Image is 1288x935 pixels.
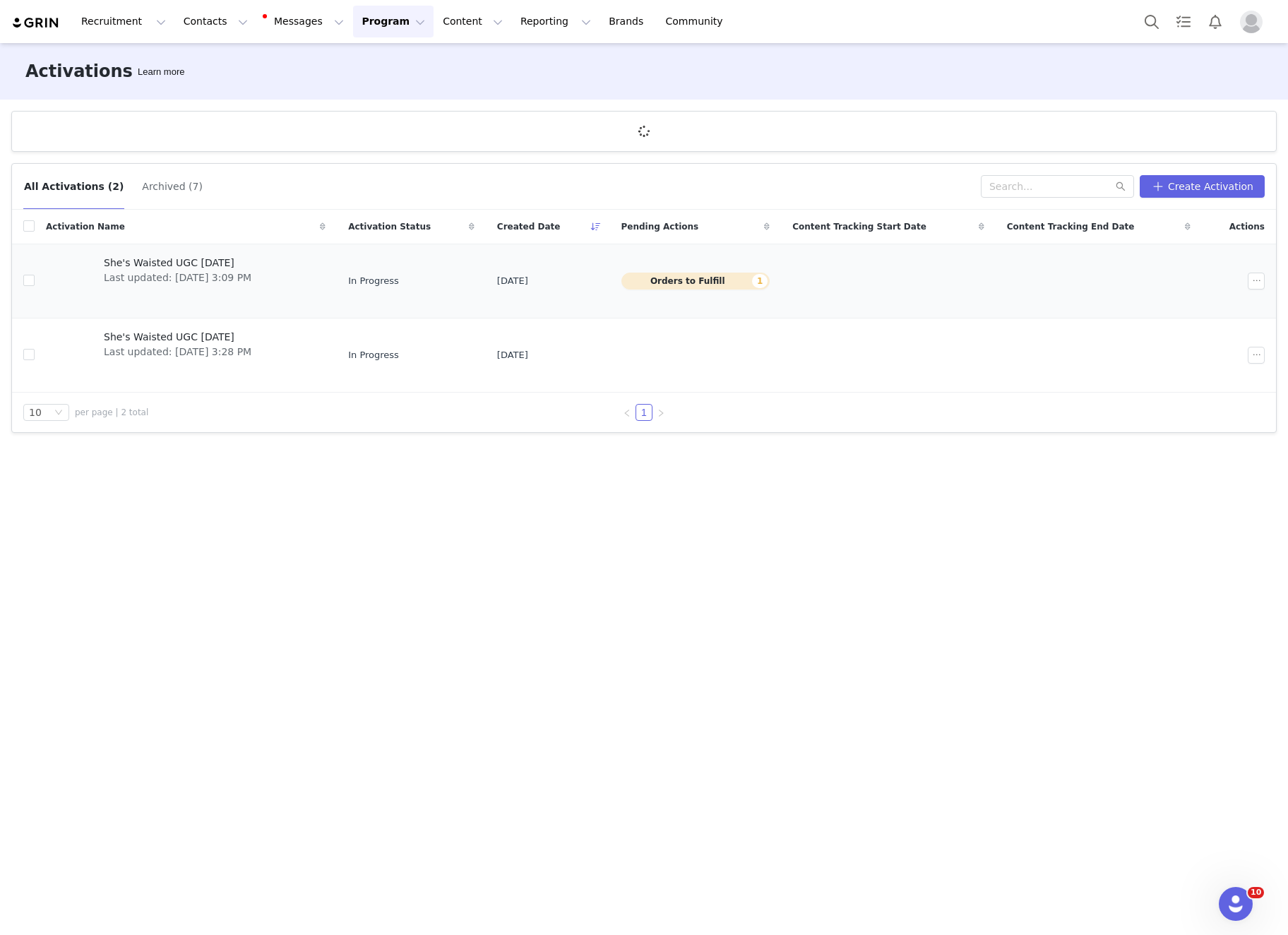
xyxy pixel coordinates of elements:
input: Search... [981,175,1134,198]
div: Tooltip anchor [135,65,187,79]
li: 1 [636,404,652,421]
button: Recruitment [73,6,174,37]
button: Reporting [512,6,600,37]
button: Content [434,6,511,37]
span: [DATE] [497,274,528,288]
div: 10 [29,405,42,420]
span: Last updated: [DATE] 3:28 PM [104,345,251,359]
li: Previous Page [619,404,636,421]
span: She's Waisted UGC [DATE] [104,256,251,270]
span: Content Tracking Start Date [792,220,926,233]
button: Search [1136,6,1167,37]
a: Tasks [1168,6,1199,37]
button: Orders to Fulfill1 [621,273,770,290]
button: Notifications [1200,6,1231,37]
span: In Progress [348,348,399,362]
span: Pending Actions [621,220,699,233]
a: She's Waisted UGC [DATE]Last updated: [DATE] 3:28 PM [46,327,326,383]
button: Messages [257,6,352,37]
i: icon: right [657,409,665,417]
a: Brands [600,6,656,37]
a: She's Waisted UGC [DATE]Last updated: [DATE] 3:09 PM [46,253,326,309]
button: Profile [1232,11,1277,33]
button: Archived (7) [141,175,203,198]
i: icon: left [623,409,631,417]
button: All Activations (2) [23,175,124,198]
button: Create Activation [1140,175,1265,198]
i: icon: search [1116,181,1126,191]
span: Activation Name [46,220,125,233]
h3: Activations [25,59,133,84]
i: icon: down [54,408,63,418]
button: Program [353,6,434,37]
span: Content Tracking End Date [1007,220,1135,233]
a: Community [657,6,738,37]
a: 1 [636,405,652,420]
img: grin logo [11,16,61,30]
img: placeholder-profile.jpg [1240,11,1263,33]
li: Next Page [652,404,669,421]
span: In Progress [348,274,399,288]
iframe: Intercom live chat [1219,887,1253,921]
span: Created Date [497,220,561,233]
button: Contacts [175,6,256,37]
span: per page | 2 total [75,406,148,419]
span: Activation Status [348,220,431,233]
span: [DATE] [497,348,528,362]
span: She's Waisted UGC [DATE] [104,330,251,345]
div: Actions [1202,212,1276,242]
span: Last updated: [DATE] 3:09 PM [104,270,251,285]
span: 10 [1248,887,1264,898]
